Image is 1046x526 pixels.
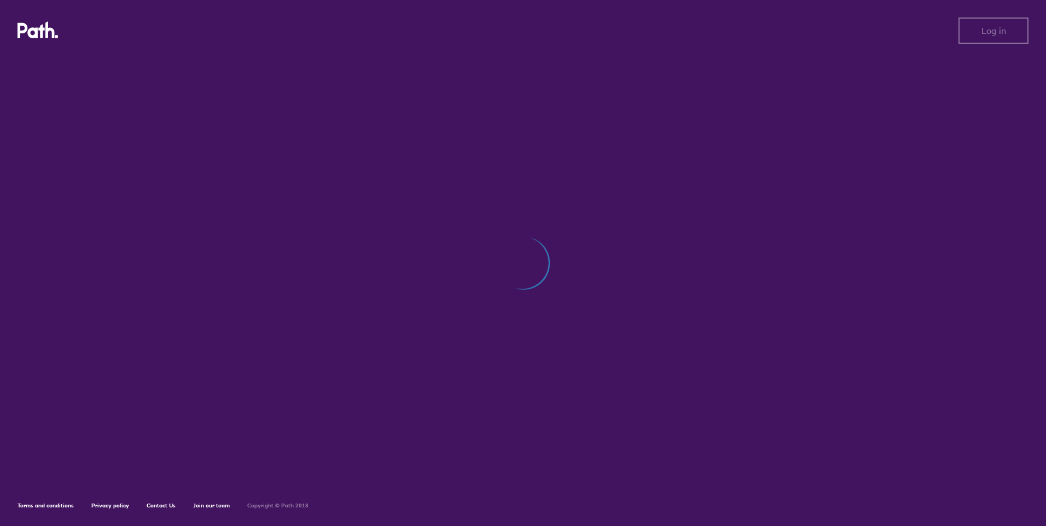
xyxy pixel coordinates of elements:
[247,502,309,509] h6: Copyright © Path 2018
[147,502,176,509] a: Contact Us
[958,17,1028,44] button: Log in
[193,502,230,509] a: Join our team
[18,502,74,509] a: Terms and conditions
[981,26,1006,36] span: Log in
[91,502,129,509] a: Privacy policy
